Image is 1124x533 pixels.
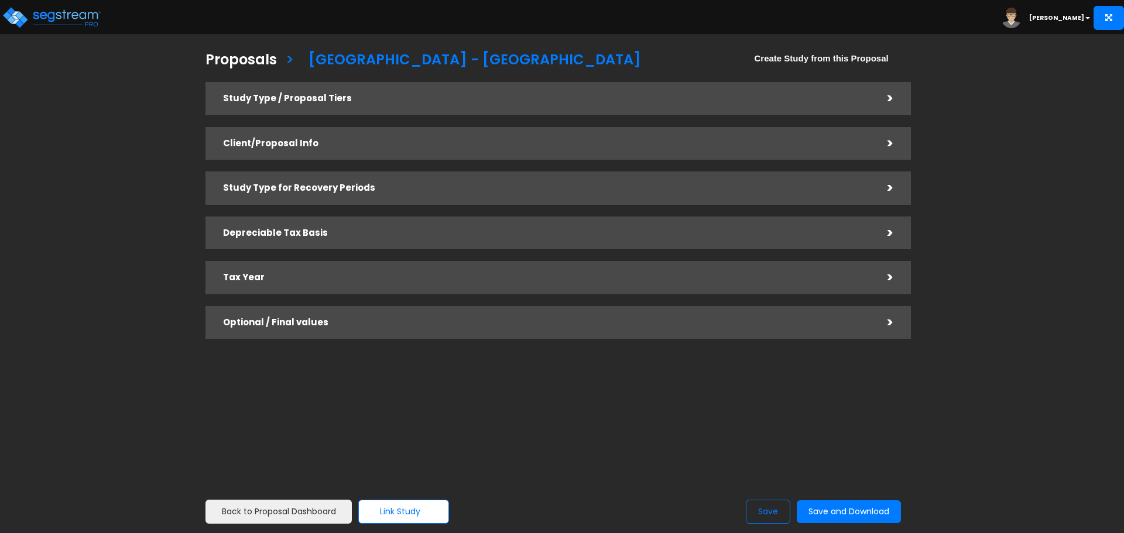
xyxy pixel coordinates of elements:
[358,500,449,524] button: Link Study
[870,90,893,108] div: >
[223,318,870,328] h5: Optional / Final values
[870,224,893,242] div: >
[223,228,870,238] h5: Depreciable Tax Basis
[870,314,893,332] div: >
[1001,8,1022,28] img: avatar.png
[223,139,870,149] h5: Client/Proposal Info
[746,500,790,524] button: Save
[205,500,352,524] a: Back to Proposal Dashboard
[223,94,870,104] h5: Study Type / Proposal Tiers
[870,135,893,153] div: >
[1029,13,1084,22] b: [PERSON_NAME]
[732,45,911,71] a: Create Study from this Proposal
[300,40,641,76] a: [GEOGRAPHIC_DATA] - [GEOGRAPHIC_DATA]
[286,52,294,70] h3: >
[223,273,870,283] h5: Tax Year
[309,52,641,70] h3: [GEOGRAPHIC_DATA] - [GEOGRAPHIC_DATA]
[2,6,101,29] img: logo_pro_r.png
[197,40,277,76] a: Proposals
[870,269,893,287] div: >
[205,52,277,70] h3: Proposals
[870,179,893,197] div: >
[797,500,901,523] button: Save and Download
[223,183,870,193] h5: Study Type for Recovery Periods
